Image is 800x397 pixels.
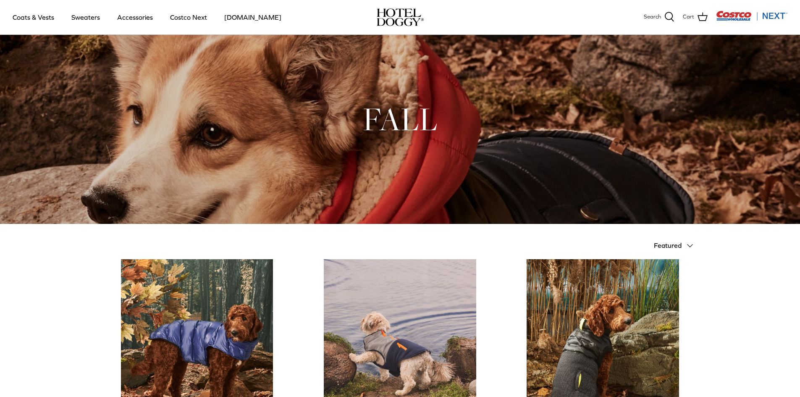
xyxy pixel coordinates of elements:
[110,3,160,32] a: Accessories
[716,16,787,22] a: Visit Costco Next
[163,3,215,32] a: Costco Next
[102,98,698,139] h1: FALL
[377,8,424,26] a: hoteldoggy.com hoteldoggycom
[683,12,708,23] a: Cart
[64,3,108,32] a: Sweaters
[654,242,682,249] span: Featured
[683,13,694,21] span: Cart
[5,3,62,32] a: Coats & Vests
[644,12,674,23] a: Search
[217,3,289,32] a: [DOMAIN_NAME]
[654,237,698,255] button: Featured
[644,13,661,21] span: Search
[377,8,424,26] img: hoteldoggycom
[716,11,787,21] img: Costco Next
